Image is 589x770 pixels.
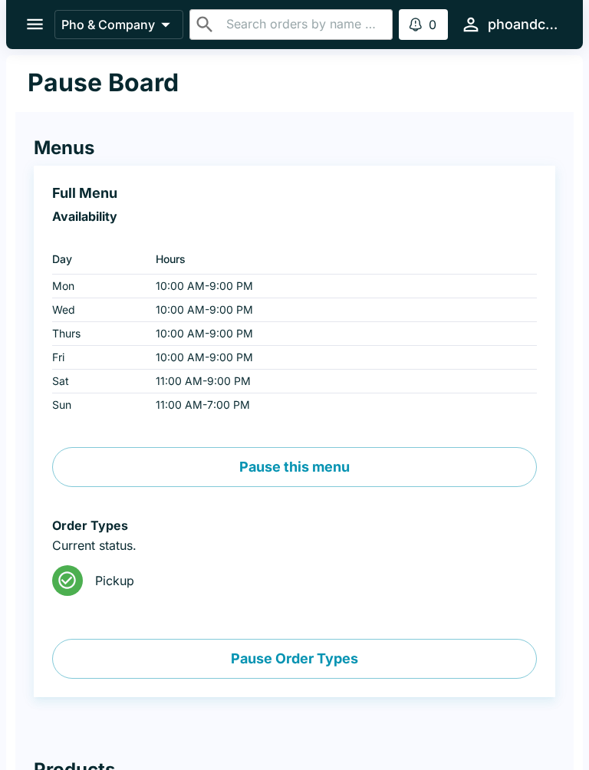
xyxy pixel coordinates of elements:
[52,639,537,679] button: Pause Order Types
[15,5,54,44] button: open drawer
[95,573,525,588] span: Pickup
[52,209,537,224] h6: Availability
[52,322,143,346] td: Thurs
[143,275,537,298] td: 10:00 AM - 9:00 PM
[52,447,537,487] button: Pause this menu
[52,393,143,417] td: Sun
[52,298,143,322] td: Wed
[52,244,143,275] th: Day
[34,137,555,160] h4: Menus
[52,518,537,533] h6: Order Types
[52,346,143,370] td: Fri
[143,244,537,275] th: Hours
[52,538,537,553] p: Current status.
[143,370,537,393] td: 11:00 AM - 9:00 PM
[54,10,183,39] button: Pho & Company
[61,17,155,32] p: Pho & Company
[28,67,179,98] h1: Pause Board
[143,346,537,370] td: 10:00 AM - 9:00 PM
[488,15,558,34] div: phoandcompany
[52,229,537,244] p: ‏
[222,14,387,35] input: Search orders by name or phone number
[52,370,143,393] td: Sat
[454,8,564,41] button: phoandcompany
[429,17,436,32] p: 0
[143,298,537,322] td: 10:00 AM - 9:00 PM
[143,322,537,346] td: 10:00 AM - 9:00 PM
[52,275,143,298] td: Mon
[143,393,537,417] td: 11:00 AM - 7:00 PM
